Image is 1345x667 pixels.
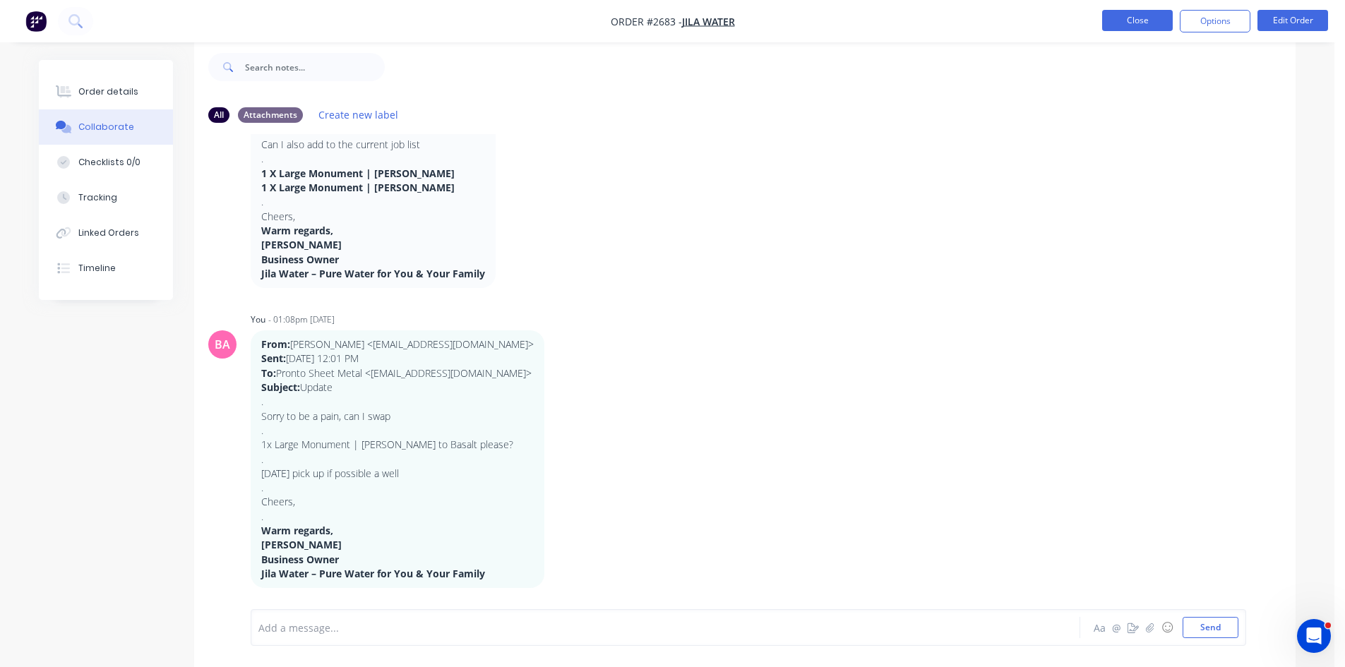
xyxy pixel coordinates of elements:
[251,313,265,326] div: You
[39,251,173,286] button: Timeline
[39,180,173,215] button: Tracking
[261,152,485,166] p: .
[261,181,455,194] strong: 1 X Large Monument | [PERSON_NAME]
[25,11,47,32] img: Factory
[611,15,682,28] span: Order #2683 -
[261,409,534,423] p: Sorry to be a pain, can I swap
[1183,617,1238,638] button: Send
[261,524,333,537] strong: Warm regards,
[78,85,138,98] div: Order details
[261,337,290,351] strong: From:
[261,138,485,152] p: Can I also add to the current job list
[261,351,286,365] strong: Sent:
[1108,619,1125,636] button: @
[261,467,534,481] p: [DATE] pick up if possible a well
[78,156,141,169] div: Checklists 0/0
[39,215,173,251] button: Linked Orders
[261,195,485,209] p: .
[261,253,339,266] strong: Business Owner
[261,380,300,394] strong: Subject:
[268,313,335,326] div: - 01:08pm [DATE]
[78,227,139,239] div: Linked Orders
[261,267,485,280] strong: Jila Water – Pure Water for You & Your Family
[238,107,303,123] div: Attachments
[261,510,534,524] p: .
[39,145,173,180] button: Checklists 0/0
[261,481,534,495] p: .
[261,366,276,380] strong: To:
[261,538,342,551] strong: [PERSON_NAME]
[78,191,117,204] div: Tracking
[78,121,134,133] div: Collaborate
[245,53,385,81] input: Search notes...
[261,438,534,452] p: 1x Large Monument | [PERSON_NAME] to Basalt please?
[261,423,534,438] p: .
[1257,10,1328,31] button: Edit Order
[261,337,534,395] p: [PERSON_NAME] <[EMAIL_ADDRESS][DOMAIN_NAME]> [DATE] 12:01 PM Pronto Sheet Metal <[EMAIL_ADDRESS][...
[78,262,116,275] div: Timeline
[1102,10,1173,31] button: Close
[261,224,333,237] strong: Warm regards,
[39,74,173,109] button: Order details
[215,336,230,353] div: BA
[261,238,342,251] strong: [PERSON_NAME]
[311,105,406,124] button: Create new label
[261,167,455,180] strong: 1 X Large Monument | [PERSON_NAME]
[682,15,735,28] a: Jila Water
[39,109,173,145] button: Collaborate
[1091,619,1108,636] button: Aa
[208,107,229,123] div: All
[261,452,534,467] p: .
[1180,10,1250,32] button: Options
[261,210,485,224] p: Cheers,
[1297,619,1331,653] iframe: Intercom live chat
[1159,619,1176,636] button: ☺
[261,553,339,566] strong: Business Owner
[261,395,534,409] p: .
[261,567,485,580] strong: Jila Water – Pure Water for You & Your Family
[261,495,534,509] p: Cheers,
